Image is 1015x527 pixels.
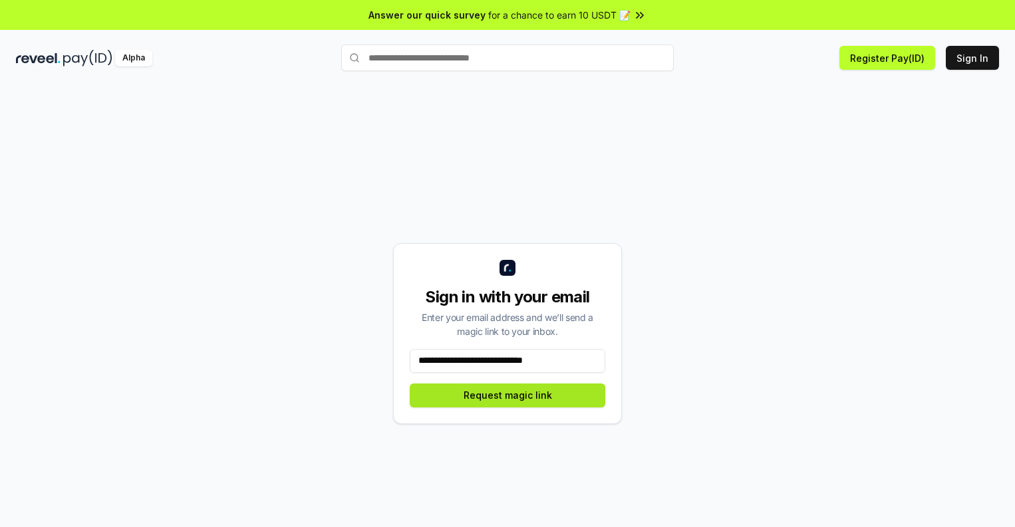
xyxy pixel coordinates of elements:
img: pay_id [63,50,112,66]
div: Enter your email address and we’ll send a magic link to your inbox. [410,310,605,338]
span: for a chance to earn 10 USDT 📝 [488,8,631,22]
div: Alpha [115,50,152,66]
span: Answer our quick survey [368,8,486,22]
img: reveel_dark [16,50,61,66]
button: Request magic link [410,383,605,407]
button: Register Pay(ID) [839,46,935,70]
div: Sign in with your email [410,286,605,308]
img: logo_small [500,260,515,276]
button: Sign In [946,46,999,70]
